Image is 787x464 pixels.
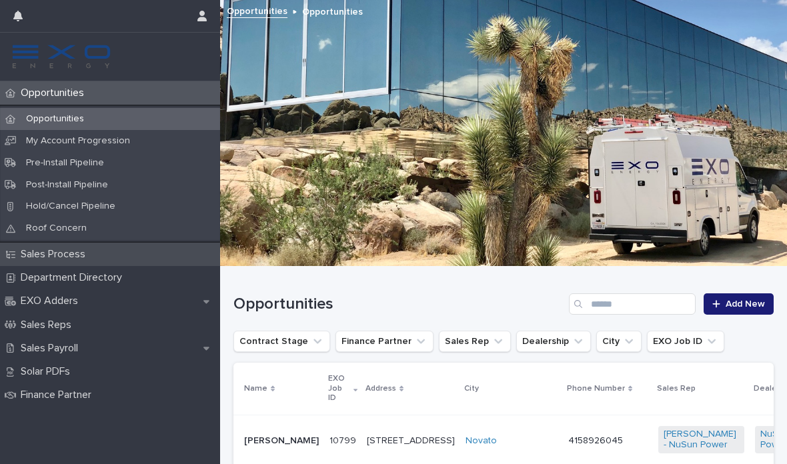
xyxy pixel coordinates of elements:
span: Add New [726,299,765,309]
p: Phone Number [567,381,625,396]
button: City [596,331,642,352]
p: EXO Job ID [328,371,350,405]
p: Department Directory [15,271,133,284]
a: 4158926045 [568,436,623,445]
button: Finance Partner [335,331,434,352]
a: Add New [704,293,774,315]
a: [PERSON_NAME] - NuSun Power [664,429,739,451]
p: Opportunities [15,87,95,99]
p: 10799 [329,433,359,447]
p: Opportunities [15,113,95,125]
p: My Account Progression [15,135,141,147]
p: Finance Partner [15,389,102,401]
button: EXO Job ID [647,331,724,352]
p: Name [244,381,267,396]
p: Address [365,381,396,396]
h1: Opportunities [233,295,564,314]
p: Sales Reps [15,319,82,331]
button: Contract Stage [233,331,330,352]
p: [PERSON_NAME] [244,435,319,447]
button: Sales Rep [439,331,511,352]
p: EXO Adders [15,295,89,307]
p: Pre-Install Pipeline [15,157,115,169]
p: Sales Process [15,248,96,261]
p: Solar PDFs [15,365,81,378]
p: Hold/Cancel Pipeline [15,201,126,212]
img: FKS5r6ZBThi8E5hshIGi [11,43,112,70]
p: Sales Rep [657,381,696,396]
p: [STREET_ADDRESS] [367,435,455,447]
button: Dealership [516,331,591,352]
a: Novato [466,435,497,447]
p: Post-Install Pipeline [15,179,119,191]
input: Search [569,293,696,315]
p: Sales Payroll [15,342,89,355]
p: Opportunities [302,3,363,18]
p: Roof Concern [15,223,97,234]
a: Opportunities [227,3,287,18]
p: City [464,381,479,396]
